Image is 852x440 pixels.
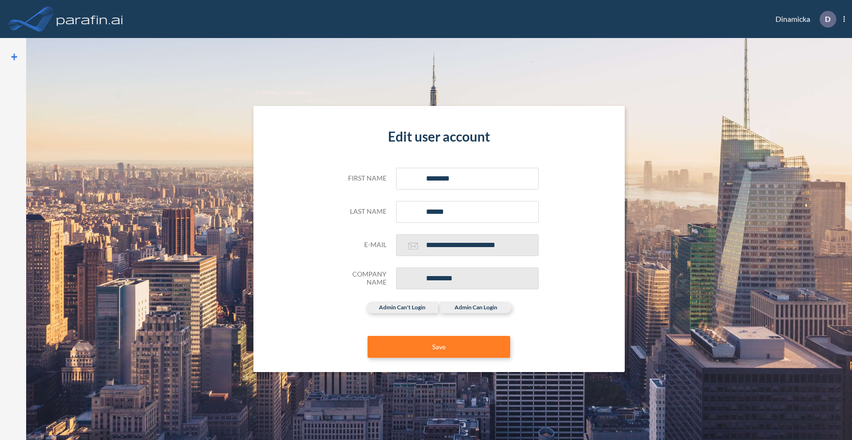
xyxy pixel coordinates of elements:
button: Save [368,336,510,358]
h4: Edit user account [339,129,539,145]
h5: Company Name [339,270,387,287]
img: logo [55,10,125,29]
p: D [825,15,831,23]
h5: Last name [339,208,387,216]
h5: E-mail [339,241,387,249]
div: Dinamicka [761,11,845,28]
label: admin can login [440,302,512,313]
label: admin can't login [367,302,438,313]
h5: First name [339,174,387,182]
